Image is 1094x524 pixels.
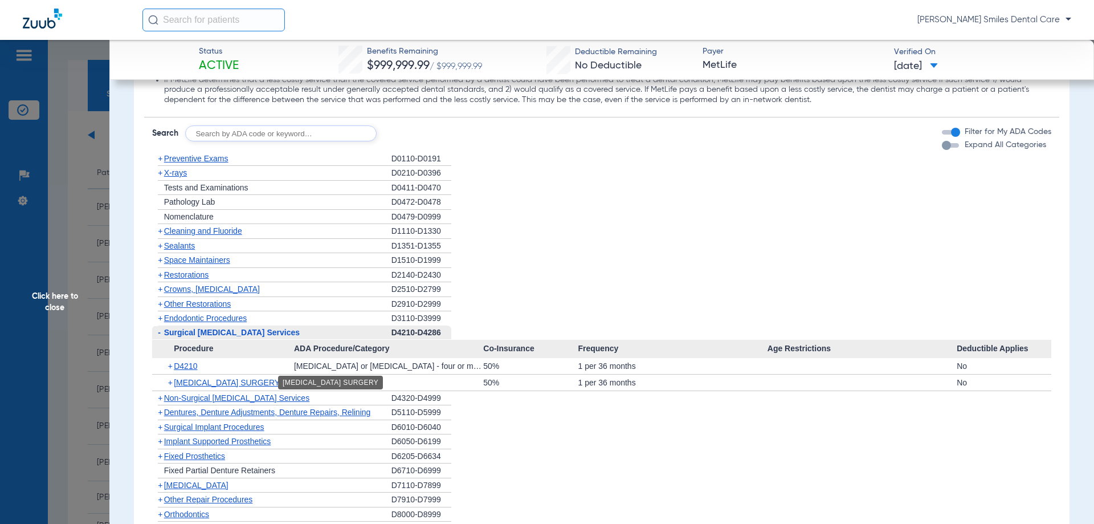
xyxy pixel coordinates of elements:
span: Verified On [894,46,1076,58]
span: [DATE] [894,59,938,74]
span: / $999,999.99 [430,62,482,71]
div: [MEDICAL_DATA] or [MEDICAL_DATA] - four or more contiguous teeth or tooth bounded spaces per quad... [294,358,483,374]
span: Cleaning and Fluoride [164,226,242,235]
div: [MEDICAL_DATA] SURGERY [278,376,383,389]
div: D1351-D1355 [391,239,451,254]
div: D6010-D6040 [391,420,451,435]
span: Active [199,58,239,74]
span: Space Maintainers [164,255,230,265]
div: 1 per 36 months [578,358,767,374]
span: Other Restorations [164,299,231,308]
input: Search for patients [142,9,285,31]
div: D6205-D6634 [391,449,451,464]
span: + [158,452,162,461]
div: D2510-D2799 [391,282,451,297]
input: Search by ADA code or keyword… [185,125,377,141]
div: D6710-D6999 [391,464,451,478]
span: + [158,423,162,432]
div: D1110-D1330 [391,224,451,239]
span: + [158,481,162,490]
span: + [158,510,162,519]
div: D7910-D7999 [391,493,451,507]
span: Deductible Applies [957,340,1051,358]
span: Deductible Remaining [575,46,657,58]
span: Tests and Examinations [164,183,248,192]
span: + [158,168,162,177]
div: 50% [483,375,578,391]
span: Surgical [MEDICAL_DATA] Services [164,328,300,337]
span: Status [199,46,239,58]
div: No [957,375,1051,391]
span: Surgical Implant Procedures [164,423,264,432]
span: Benefits Remaining [367,46,482,58]
div: D0110-D0191 [391,152,451,166]
div: D2910-D2999 [391,297,451,312]
span: Pathology Lab [164,197,215,206]
div: D3110-D3999 [391,311,451,326]
span: Age Restrictions [768,340,957,358]
span: Dentures, Denture Adjustments, Denture Repairs, Relining [164,408,371,417]
div: D4210-D4286 [391,326,451,340]
span: Implant Supported Prosthetics [164,437,271,446]
span: + [158,241,162,250]
span: Restorations [164,270,209,279]
div: D0411-D0470 [391,181,451,196]
span: + [158,255,162,265]
span: + [158,495,162,504]
span: Preventive Exams [164,154,228,163]
span: Orthodontics [164,510,209,519]
span: D4210 [174,361,197,371]
div: 50% [483,358,578,374]
div: D0472-D0478 [391,195,451,210]
span: + [158,226,162,235]
span: + [158,314,162,323]
div: D8000-D8999 [391,507,451,522]
span: Search [152,128,178,139]
span: Fixed Prosthetics [164,452,225,461]
div: D0479-D0999 [391,210,451,225]
label: Filter for My ADA Codes [962,126,1051,138]
span: + [168,375,174,391]
div: D7110-D7899 [391,478,451,493]
span: [MEDICAL_DATA] [164,481,228,490]
span: Nomenclature [164,212,214,221]
li: If MetLife determines that a less costly service than the covered service performed by a dentist ... [164,75,1052,105]
span: No Deductible [575,60,642,71]
span: + [158,393,162,403]
div: D2140-D2430 [391,268,451,283]
span: Crowns, [MEDICAL_DATA] [164,285,260,294]
span: Sealants [164,241,195,250]
span: Procedure [152,340,294,358]
iframe: Chat Widget [1037,469,1094,524]
span: $999,999.99 [367,60,430,72]
span: Payer [703,46,884,58]
span: Frequency [578,340,767,358]
span: ADA Procedure/Category [294,340,483,358]
span: + [158,285,162,294]
span: Non-Surgical [MEDICAL_DATA] Services [164,393,309,403]
div: D6050-D6199 [391,434,451,449]
span: [PERSON_NAME] Smiles Dental Care [917,14,1071,26]
span: Endodontic Procedures [164,314,247,323]
span: + [158,154,162,163]
div: D1510-D1999 [391,253,451,268]
span: + [158,299,162,308]
span: + [158,437,162,446]
span: [MEDICAL_DATA] SURGERY [174,378,280,387]
img: Zuub Logo [23,9,62,29]
div: 1 per 36 months [578,375,767,391]
span: + [158,270,162,279]
span: + [158,408,162,417]
div: D4320-D4999 [391,391,451,406]
span: + [168,358,174,374]
span: Expand All Categories [965,141,1046,149]
span: Co-Insurance [483,340,578,358]
img: Search Icon [148,15,158,25]
span: Other Repair Procedures [164,495,253,504]
div: No [957,358,1051,374]
div: D0210-D0396 [391,166,451,181]
span: MetLife [703,58,884,72]
div: D5110-D5999 [391,405,451,420]
span: X-rays [164,168,187,177]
